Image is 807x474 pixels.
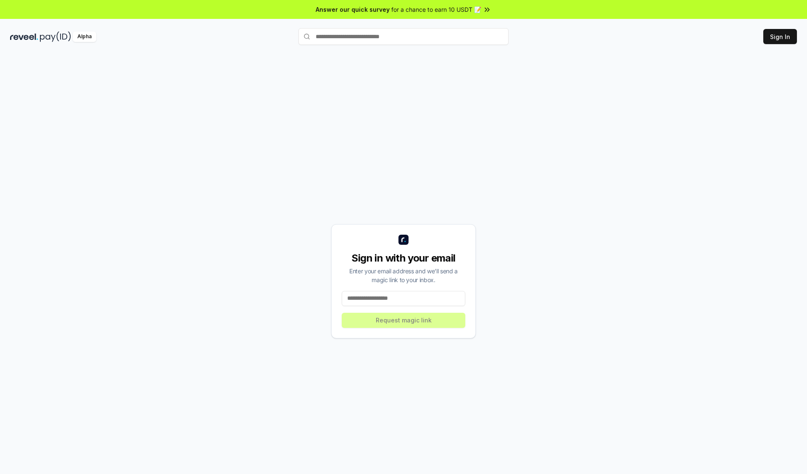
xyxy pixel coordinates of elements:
div: Alpha [73,31,96,42]
div: Enter your email address and we’ll send a magic link to your inbox. [342,267,465,284]
img: logo_small [398,235,409,245]
span: Answer our quick survey [316,5,390,14]
span: for a chance to earn 10 USDT 📝 [391,5,481,14]
img: pay_id [40,31,71,42]
button: Sign In [763,29,797,44]
div: Sign in with your email [342,251,465,265]
img: reveel_dark [10,31,38,42]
